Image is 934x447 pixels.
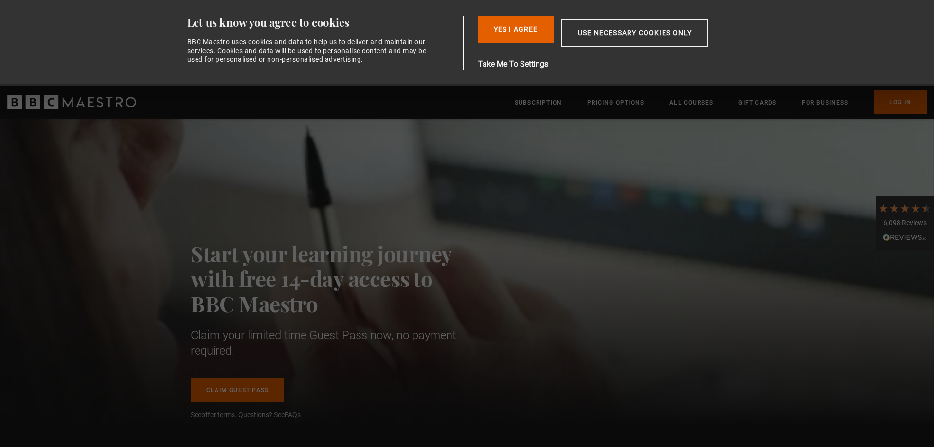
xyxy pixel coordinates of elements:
[738,98,776,107] a: Gift Cards
[878,232,932,244] div: Read All Reviews
[561,19,708,47] button: Use necessary cookies only
[876,196,934,252] div: 6,098 ReviewsRead All Reviews
[187,37,432,64] div: BBC Maestro uses cookies and data to help us to deliver and maintain our services. Cookies and da...
[187,16,460,30] div: Let us know you agree to cookies
[878,203,932,214] div: 4.7 Stars
[191,378,284,402] a: Claim guest pass
[478,16,554,43] button: Yes I Agree
[874,90,927,114] a: Log In
[515,90,927,114] nav: Primary
[191,327,478,358] p: Claim your limited time Guest Pass now, no payment required.
[201,411,235,419] a: offer terms
[587,98,644,107] a: Pricing Options
[191,410,478,420] p: See . Questions? See
[478,58,754,70] button: Take Me To Settings
[285,411,301,419] a: FAQs
[7,95,136,109] svg: BBC Maestro
[878,218,932,228] div: 6,098 Reviews
[669,98,713,107] a: All Courses
[802,98,848,107] a: For business
[191,241,478,316] h1: Start your learning journey with free 14-day access to BBC Maestro
[515,98,562,107] a: Subscription
[883,234,927,241] img: REVIEWS.io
